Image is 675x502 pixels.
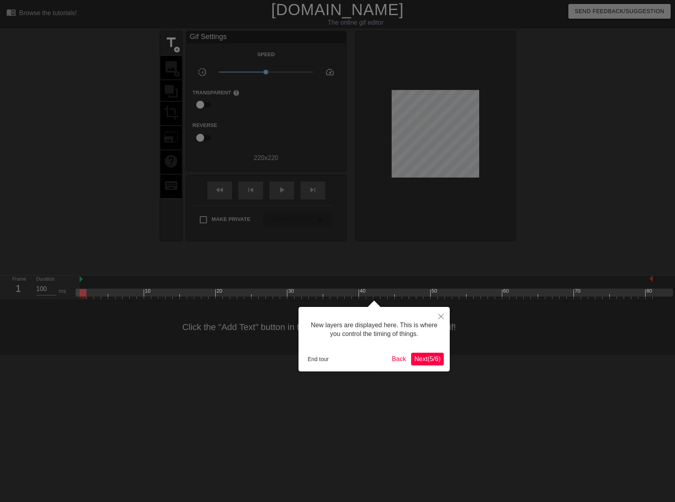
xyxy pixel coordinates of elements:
[304,313,444,347] div: New layers are displayed here. This is where you control the timing of things.
[432,307,450,325] button: Close
[304,353,332,365] button: End tour
[414,356,441,362] span: Next ( 5 / 6 )
[389,353,410,365] button: Back
[411,353,444,365] button: Next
